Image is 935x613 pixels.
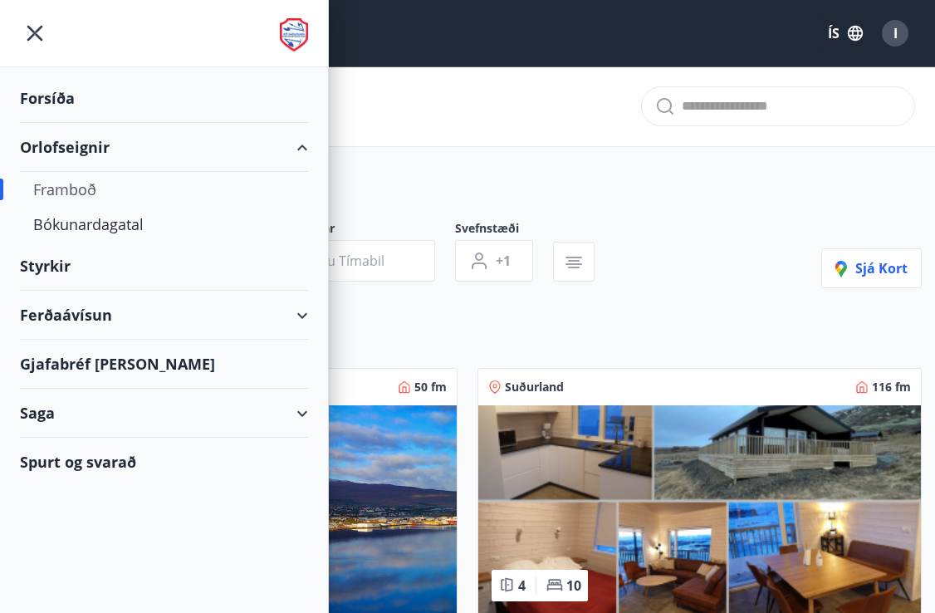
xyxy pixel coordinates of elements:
[893,24,898,42] span: I
[455,220,553,240] span: Svefnstæði
[259,220,455,240] span: Dagsetningar
[455,240,533,282] button: +1
[20,340,308,389] div: Gjafabréf [PERSON_NAME]
[819,18,872,48] button: ÍS
[505,379,564,395] span: Suðurland
[20,242,308,291] div: Styrkir
[20,291,308,340] div: Ferðaávísun
[300,252,384,270] span: Veldu tímabil
[20,18,50,48] button: menu
[280,18,308,51] img: union_logo
[518,576,526,595] span: 4
[414,379,447,395] span: 50 fm
[496,252,511,270] span: +1
[821,248,922,288] button: Sjá kort
[33,172,295,207] div: Framboð
[566,576,581,595] span: 10
[20,438,308,486] div: Spurt og svarað
[20,389,308,438] div: Saga
[835,259,908,277] span: Sjá kort
[875,13,915,53] button: I
[20,123,308,172] div: Orlofseignir
[259,240,435,282] button: Veldu tímabil
[872,379,911,395] span: 116 fm
[33,207,295,242] div: Bókunardagatal
[20,74,308,123] div: Forsíða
